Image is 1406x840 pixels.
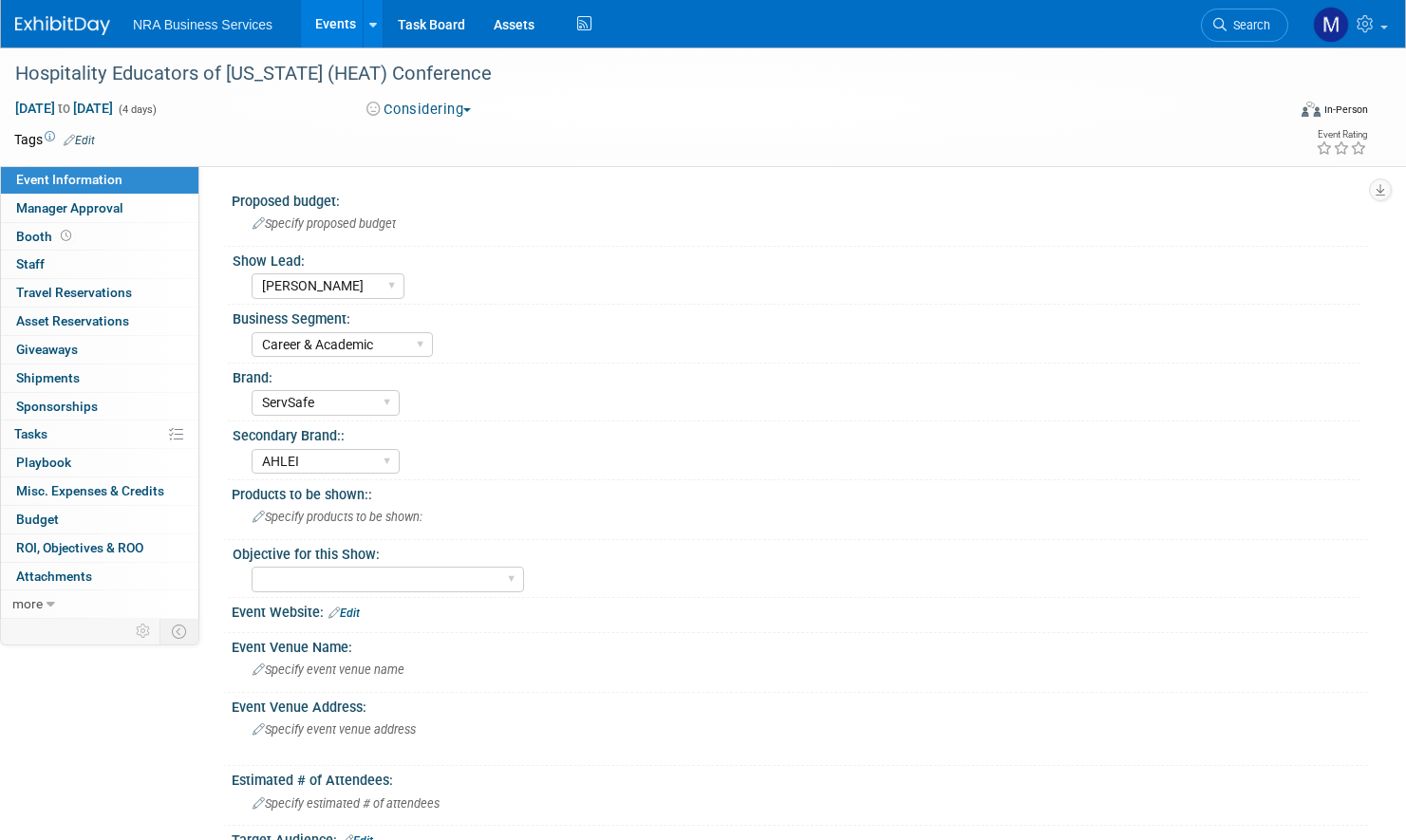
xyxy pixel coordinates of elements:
[233,540,1359,564] div: Objective for this Show:
[16,569,92,584] span: Attachments
[16,483,164,498] span: Misc. Expenses & Credits
[16,256,45,271] span: Staff
[14,130,95,149] td: Tags
[253,216,396,231] span: Specify proposed budget
[16,200,123,215] span: Manager Approval
[1313,7,1349,43] img: Maggie Braunscheidel
[127,619,160,644] td: Personalize Event Tab Strip
[1201,9,1288,42] a: Search
[233,305,1359,328] div: Business Segment:
[64,134,95,147] a: Edit
[232,187,1368,211] div: Proposed budget:
[1,420,198,448] a: Tasks
[1,590,198,618] a: more
[1,393,198,420] a: Sponsorships
[160,619,199,644] td: Toggle Event Tabs
[15,16,110,35] img: ExhibitDay
[232,480,1368,504] div: Products to be shown::
[1,336,198,364] a: Giveaways
[16,313,129,328] span: Asset Reservations
[1,166,198,194] a: Event Information
[14,426,47,441] span: Tasks
[1,279,198,307] a: Travel Reservations
[57,229,75,243] span: Booth not reserved yet
[16,229,75,244] span: Booth
[16,540,143,555] span: ROI, Objectives & ROO
[232,766,1368,790] div: Estimated # of Attendees:
[1,563,198,590] a: Attachments
[1,477,198,505] a: Misc. Expenses & Credits
[1323,103,1368,117] div: In-Person
[232,633,1368,657] div: Event Venue Name:
[55,101,73,116] span: to
[16,342,78,357] span: Giveaways
[1227,18,1270,32] span: Search
[9,57,1253,91] div: Hospitality Educators of [US_STATE] (HEAT) Conference
[117,103,157,116] span: (4 days)
[1,449,198,476] a: Playbook
[253,663,404,677] span: Specify event venue name
[1302,102,1321,117] img: Format-Inperson.png
[16,370,80,385] span: Shipments
[16,455,71,470] span: Playbook
[253,510,422,524] span: Specify products to be shown:
[16,172,122,187] span: Event Information
[1,364,198,392] a: Shipments
[233,364,1359,387] div: Brand:
[16,512,59,527] span: Budget
[233,421,1359,445] div: Secondary Brand::
[12,596,43,611] span: more
[16,285,132,300] span: Travel Reservations
[1,506,198,533] a: Budget
[1,195,198,222] a: Manager Approval
[1166,99,1368,127] div: Event Format
[14,100,114,117] span: [DATE] [DATE]
[1316,130,1367,140] div: Event Rating
[133,17,272,32] span: NRA Business Services
[233,247,1359,271] div: Show Lead:
[360,100,478,120] button: Considering
[253,796,440,811] span: Specify estimated # of attendees
[232,693,1368,717] div: Event Venue Address:
[232,598,1368,623] div: Event Website:
[1,223,198,251] a: Booth
[16,399,98,414] span: Sponsorships
[1,308,198,335] a: Asset Reservations
[1,251,198,278] a: Staff
[328,607,360,620] a: Edit
[1,534,198,562] a: ROI, Objectives & ROO
[253,722,416,737] span: Specify event venue address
